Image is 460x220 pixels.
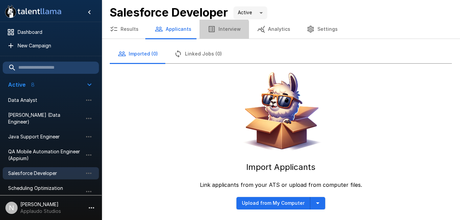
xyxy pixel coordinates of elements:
b: Salesforce Developer [110,5,228,19]
button: Imported (0) [110,44,166,63]
button: Analytics [249,20,298,39]
p: Link applicants from your ATS or upload from computer files. [200,181,362,189]
button: Interview [200,20,249,39]
button: Upload from My Computer [236,197,310,210]
h5: Import Applicants [246,162,315,173]
div: Active [233,6,267,19]
img: Animated document [238,69,323,154]
button: Results [102,20,147,39]
button: Settings [298,20,346,39]
button: Linked Jobs (0) [166,44,230,63]
button: Applicants [147,20,200,39]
